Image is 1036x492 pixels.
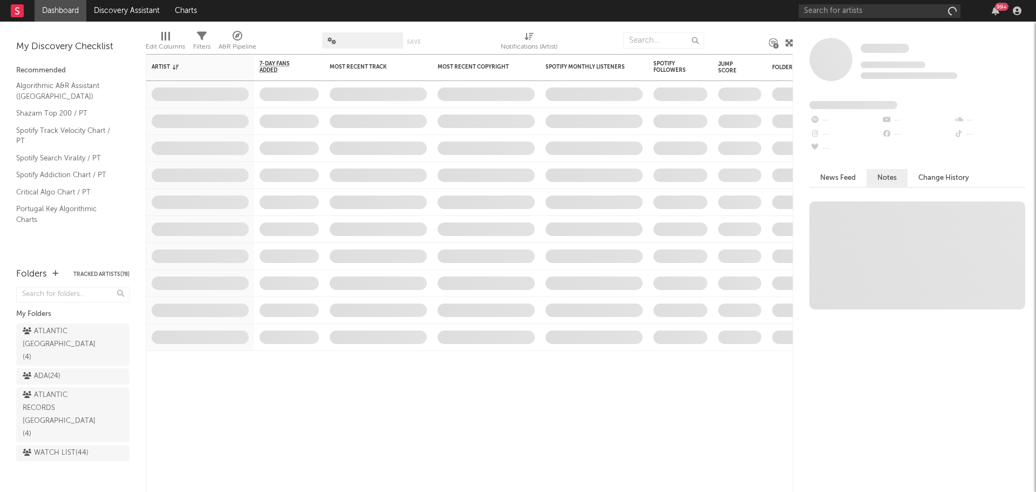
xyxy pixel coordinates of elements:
span: 0 fans last week [861,72,957,79]
div: Spotify Followers [653,60,691,73]
div: WATCH LIST ( 44 ) [23,447,88,460]
div: -- [809,141,881,156]
input: Search for folders... [16,287,129,302]
button: Save [407,39,421,45]
div: My Discovery Checklist [16,41,129,53]
div: 99 + [995,3,1008,11]
button: Change History [908,169,980,187]
div: Edit Columns [146,27,185,58]
div: Folders [772,64,853,71]
div: -- [809,127,881,141]
div: -- [881,127,953,141]
div: A&R Pipeline [219,41,256,53]
div: -- [809,113,881,127]
a: Shazam Top 200 / PT [16,107,119,119]
a: Critical Algo Chart / PT [16,186,119,198]
div: ADA ( 24 ) [23,370,60,383]
div: A&R Pipeline [219,27,256,58]
a: Spotify Addiction Chart / PT [16,169,119,181]
span: Some Artist [861,44,909,53]
div: Filters [193,27,210,58]
span: Tracking Since: [DATE] [861,62,925,68]
div: Folders [16,268,47,281]
a: WATCH LIST(44) [16,445,129,461]
span: 7-Day Fans Added [260,60,303,73]
a: Some Artist [861,43,909,54]
div: Notifications (Artist) [501,27,557,58]
a: Spotify Track Velocity Chart / PT [16,125,119,147]
div: Most Recent Track [330,64,411,70]
input: Search for artists [799,4,960,18]
a: ATLANTIC RECORDS [GEOGRAPHIC_DATA](4) [16,387,129,442]
div: Notifications (Artist) [501,41,557,53]
div: Edit Columns [146,41,185,53]
div: ATLANTIC [GEOGRAPHIC_DATA] ( 4 ) [23,325,99,364]
div: My Folders [16,308,129,321]
input: Search... [623,32,704,49]
a: Algorithmic A&R Assistant ([GEOGRAPHIC_DATA]) [16,80,119,102]
span: Fans Added by Platform [809,101,897,109]
div: ATLANTIC RECORDS [GEOGRAPHIC_DATA] ( 4 ) [23,389,99,441]
a: ADA(24) [16,368,129,385]
button: Tracked Artists(78) [73,272,129,277]
button: 99+ [992,6,999,15]
a: Spotify Search Virality / PT [16,152,119,164]
div: Most Recent Copyright [438,64,519,70]
div: Recommended [16,64,129,77]
button: News Feed [809,169,867,187]
div: Spotify Monthly Listeners [546,64,626,70]
div: -- [953,127,1025,141]
a: ATLANTIC [GEOGRAPHIC_DATA](4) [16,323,129,366]
div: Artist [152,64,233,70]
button: Notes [867,169,908,187]
div: Jump Score [718,61,745,74]
a: Portugal Key Algorithmic Charts [16,203,119,225]
div: -- [953,113,1025,127]
div: -- [881,113,953,127]
div: Filters [193,41,210,53]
